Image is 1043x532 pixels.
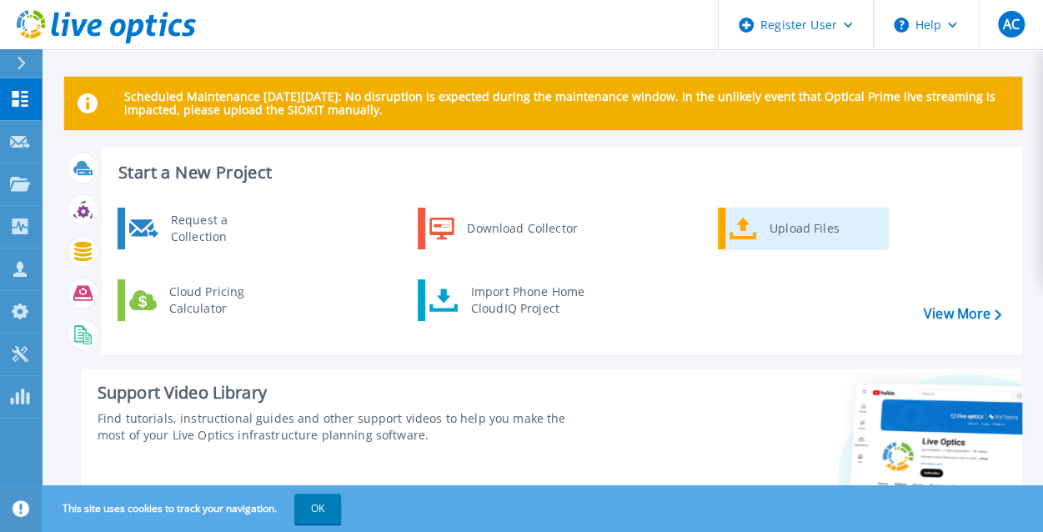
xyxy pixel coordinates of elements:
span: AC [1002,18,1019,31]
div: Find tutorials, instructional guides and other support videos to help you make the most of your L... [98,410,586,444]
div: Cloud Pricing Calculator [161,284,284,317]
button: OK [294,494,341,524]
div: Download Collector [459,212,584,245]
p: Scheduled Maintenance [DATE][DATE]: No disruption is expected during the maintenance window. In t... [124,90,1009,117]
div: Support Video Library [98,382,586,404]
span: This site uses cookies to track your navigation. [46,494,341,524]
div: Import Phone Home CloudIQ Project [463,284,593,317]
h3: Start a New Project [118,163,1000,182]
a: Upload Files [718,208,889,249]
a: Request a Collection [118,208,288,249]
a: Cloud Pricing Calculator [118,279,288,321]
div: Upload Files [761,212,885,245]
div: Request a Collection [163,212,284,245]
a: Download Collector [418,208,589,249]
a: View More [924,306,1001,322]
